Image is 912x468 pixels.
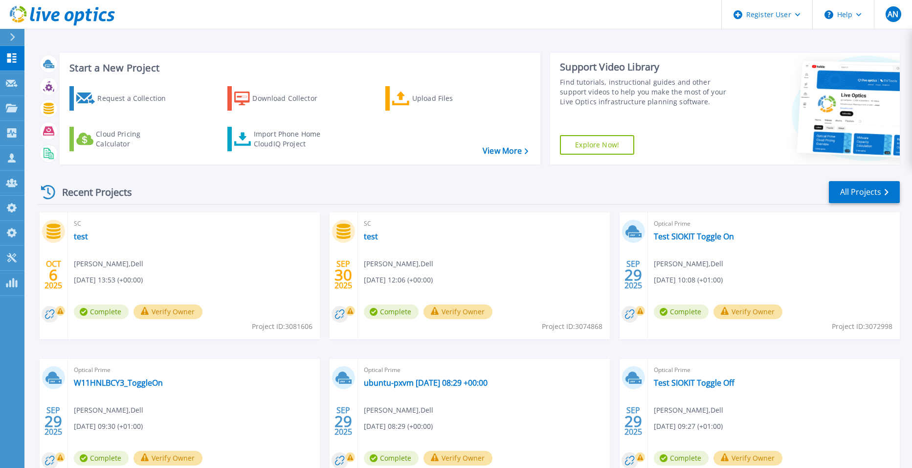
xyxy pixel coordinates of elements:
[423,304,492,319] button: Verify Owner
[542,321,602,332] span: Project ID: 3074868
[96,129,174,149] div: Cloud Pricing Calculator
[364,232,378,241] a: test
[364,378,488,388] a: ubuntu-pxvm [DATE] 08:29 +00:00
[624,403,643,439] div: SEP 2025
[654,304,709,319] span: Complete
[44,417,62,425] span: 29
[74,365,314,375] span: Optical Prime
[560,61,738,73] div: Support Video Library
[44,403,63,439] div: SEP 2025
[74,405,143,416] span: [PERSON_NAME] , Dell
[133,304,202,319] button: Verify Owner
[560,135,634,155] a: Explore Now!
[654,232,734,241] a: Test SIOKIT Toggle On
[624,271,642,279] span: 29
[654,451,709,466] span: Complete
[74,218,314,229] span: SC
[364,451,419,466] span: Complete
[74,378,163,388] a: W11HNLBCY3_ToggleOn
[334,417,352,425] span: 29
[334,271,352,279] span: 30
[74,232,88,241] a: test
[624,417,642,425] span: 29
[624,257,643,293] div: SEP 2025
[654,405,723,416] span: [PERSON_NAME] , Dell
[364,218,604,229] span: SC
[227,86,336,111] a: Download Collector
[334,403,353,439] div: SEP 2025
[74,258,143,269] span: [PERSON_NAME] , Dell
[252,321,312,332] span: Project ID: 3081606
[334,257,353,293] div: SEP 2025
[252,89,331,108] div: Download Collector
[654,258,723,269] span: [PERSON_NAME] , Dell
[654,421,723,432] span: [DATE] 09:27 (+01:00)
[74,275,143,285] span: [DATE] 13:53 (+00:00)
[364,258,433,269] span: [PERSON_NAME] , Dell
[74,421,143,432] span: [DATE] 09:30 (+01:00)
[560,77,738,107] div: Find tutorials, instructional guides and other support videos to help you make the most of your L...
[423,451,492,466] button: Verify Owner
[69,86,178,111] a: Request a Collection
[654,365,894,375] span: Optical Prime
[654,275,723,285] span: [DATE] 10:08 (+01:00)
[829,181,900,203] a: All Projects
[385,86,494,111] a: Upload Files
[254,129,330,149] div: Import Phone Home CloudIQ Project
[412,89,490,108] div: Upload Files
[654,378,734,388] a: Test SIOKIT Toggle Off
[654,218,894,229] span: Optical Prime
[38,180,145,204] div: Recent Projects
[713,451,782,466] button: Verify Owner
[74,304,129,319] span: Complete
[364,275,433,285] span: [DATE] 12:06 (+00:00)
[364,421,433,432] span: [DATE] 08:29 (+00:00)
[888,10,898,18] span: AN
[364,405,433,416] span: [PERSON_NAME] , Dell
[713,304,782,319] button: Verify Owner
[69,127,178,151] a: Cloud Pricing Calculator
[832,321,892,332] span: Project ID: 3072998
[97,89,176,108] div: Request a Collection
[44,257,63,293] div: OCT 2025
[49,271,58,279] span: 6
[133,451,202,466] button: Verify Owner
[74,451,129,466] span: Complete
[483,146,528,156] a: View More
[364,304,419,319] span: Complete
[364,365,604,375] span: Optical Prime
[69,63,528,73] h3: Start a New Project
